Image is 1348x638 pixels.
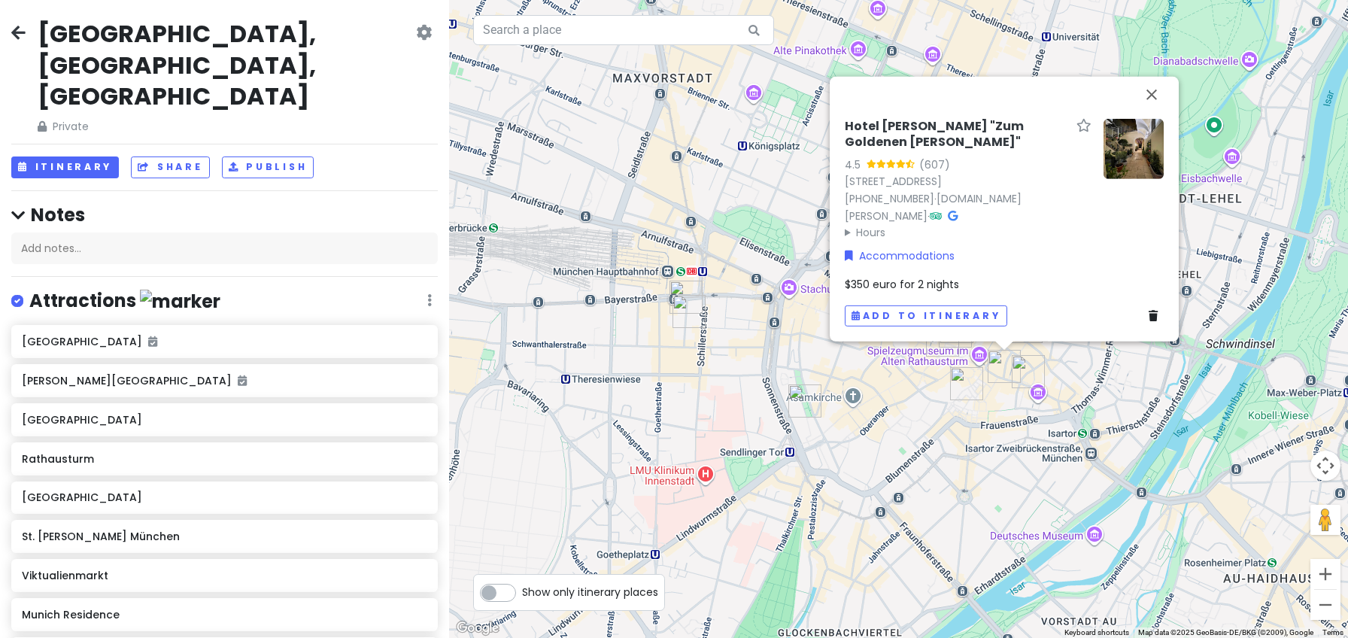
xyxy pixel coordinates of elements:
[11,203,438,226] h4: Notes
[22,608,427,621] h6: Munich Residence
[222,156,314,178] button: Publish
[1310,505,1340,535] button: Drag Pegman onto the map to open Street View
[1006,349,1051,394] div: Haus im Tal
[845,119,1070,150] h6: Hotel [PERSON_NAME] "Zum Goldenen [PERSON_NAME]"
[140,290,220,313] img: marker
[845,156,867,172] div: 4.5
[29,289,220,314] h4: Attractions
[845,191,934,206] a: [PHONE_NUMBER]
[1138,628,1313,636] span: Map data ©2025 GeoBasis-DE/BKG (©2009), Google
[238,375,247,386] i: Added to itinerary
[22,374,427,387] h6: [PERSON_NAME][GEOGRAPHIC_DATA]
[845,277,959,292] span: $350 euro for 2 nights
[1064,627,1129,638] button: Keyboard shortcuts
[845,119,1091,242] div: · ·
[522,584,658,600] span: Show only itinerary places
[845,191,1022,223] a: [DOMAIN_NAME][PERSON_NAME]
[11,232,438,264] div: Add notes...
[131,156,209,178] button: Share
[38,18,413,112] h2: [GEOGRAPHIC_DATA], [GEOGRAPHIC_DATA], [GEOGRAPHIC_DATA]
[1310,559,1340,589] button: Zoom in
[845,305,1007,327] button: Add to itinerary
[22,491,427,504] h6: [GEOGRAPHIC_DATA]
[1104,119,1164,179] img: Picture of the place
[453,618,502,638] img: Google
[22,335,427,348] h6: [GEOGRAPHIC_DATA]
[948,210,958,220] i: Google Maps
[845,224,1091,241] summary: Hours
[1310,451,1340,481] button: Map camera controls
[845,174,942,189] a: [STREET_ADDRESS]
[1310,590,1340,620] button: Zoom out
[1149,308,1164,324] a: Delete place
[22,452,427,466] h6: Rathausturm
[1134,77,1170,113] button: Close
[453,618,502,638] a: Open this area in Google Maps (opens a new window)
[982,344,1027,389] div: Hotel Schlicker "Zum Goldenen Löwen"
[944,361,989,406] div: Viktualienmarkt
[1322,628,1343,636] a: Terms (opens in new tab)
[666,289,712,334] div: Mercure Hotel Muenchen City Center
[38,118,413,135] span: Private
[919,156,950,172] div: (607)
[663,275,709,320] div: Leonardo Hotel München City Center
[782,378,827,424] div: Hotel Motel One München-Sendlinger Tor
[1076,119,1091,135] a: Star place
[22,413,427,427] h6: [GEOGRAPHIC_DATA]
[930,210,942,220] i: Tripadvisor
[473,15,774,45] input: Search a place
[11,156,119,178] button: Itinerary
[22,569,427,582] h6: Viktualienmarkt
[22,530,427,543] h6: St. [PERSON_NAME] München
[148,336,157,347] i: Added to itinerary
[845,248,955,264] a: Accommodations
